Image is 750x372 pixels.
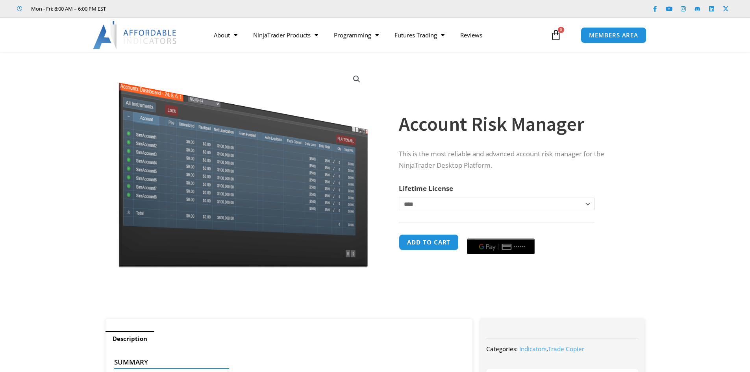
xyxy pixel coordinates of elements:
iframe: Secure payment input frame [465,233,536,234]
a: About [206,26,245,44]
a: Clear options [399,214,411,220]
a: Trade Copier [548,345,584,353]
span: MEMBERS AREA [589,32,638,38]
span: Categories: [486,345,518,353]
iframe: Customer reviews powered by Trustpilot [117,5,235,13]
a: Description [106,331,154,346]
label: Lifetime License [399,184,453,193]
a: MEMBERS AREA [581,27,646,43]
a: 0 [539,24,573,46]
button: Buy with GPay [467,239,535,254]
a: Indicators [519,345,546,353]
button: Add to cart [399,234,459,250]
a: Futures Trading [387,26,452,44]
span: Mon - Fri: 8:00 AM – 6:00 PM EST [29,4,106,13]
img: Screenshot 2024-08-26 15462845454 [117,66,370,268]
a: NinjaTrader Products [245,26,326,44]
a: Reviews [452,26,490,44]
img: LogoAI | Affordable Indicators – NinjaTrader [93,21,178,49]
h1: Account Risk Manager [399,110,629,138]
nav: Menu [206,26,548,44]
p: This is the most reliable and advanced account risk manager for the NinjaTrader Desktop Platform. [399,148,629,171]
span: 0 [558,27,564,33]
span: , [519,345,584,353]
a: Programming [326,26,387,44]
text: •••••• [514,244,526,250]
a: View full-screen image gallery [350,72,364,86]
h4: Summary [114,358,458,366]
